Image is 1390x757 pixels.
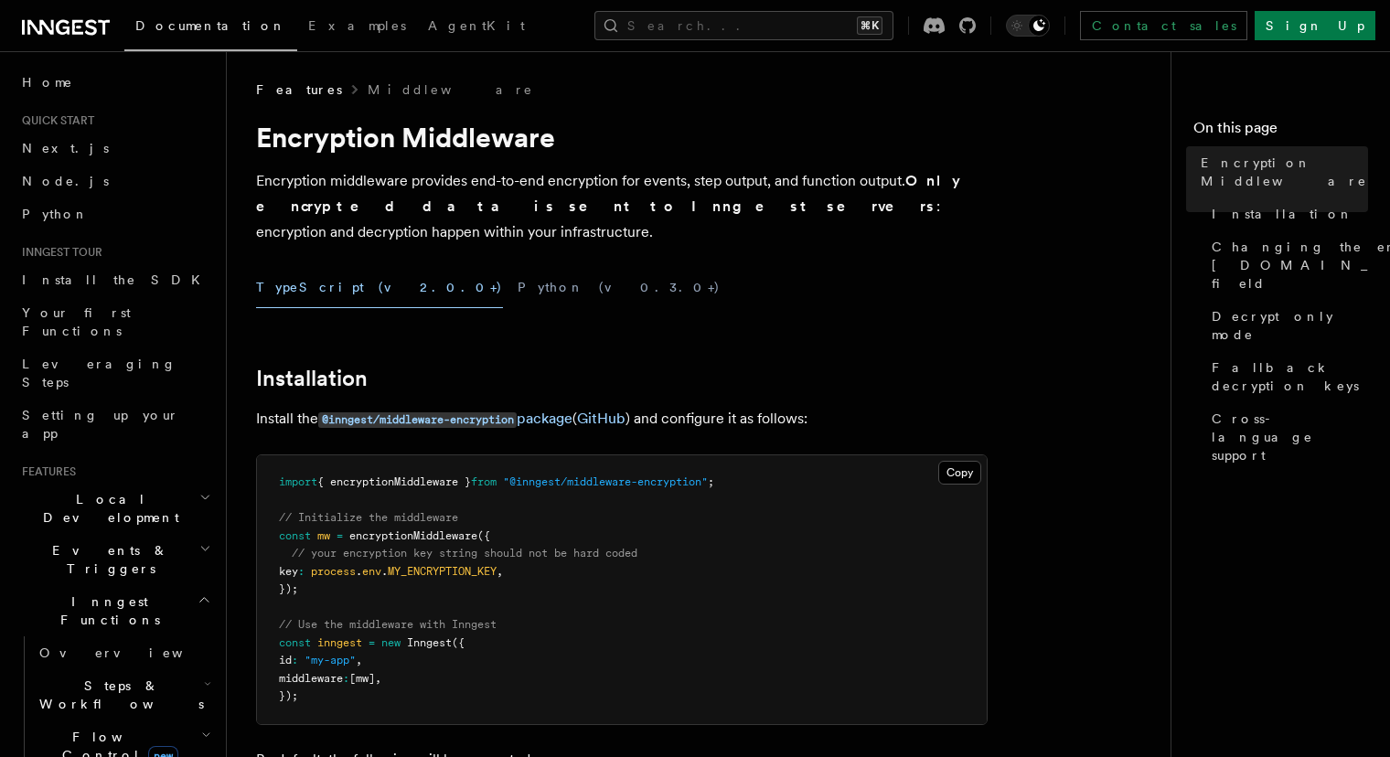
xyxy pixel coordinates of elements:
[15,399,215,450] a: Setting up your app
[22,207,89,221] span: Python
[15,483,215,534] button: Local Development
[857,16,882,35] kbd: ⌘K
[317,529,330,542] span: mw
[297,5,417,49] a: Examples
[1212,410,1368,464] span: Cross-language support
[471,475,497,488] span: from
[503,475,708,488] span: "@inngest/middleware-encryption"
[308,18,406,33] span: Examples
[318,410,572,427] a: @inngest/middleware-encryptionpackage
[279,636,311,649] span: const
[428,18,525,33] span: AgentKit
[256,80,342,99] span: Features
[1204,300,1368,351] a: Decrypt only mode
[577,410,625,427] a: GitHub
[15,592,198,629] span: Inngest Functions
[1193,117,1368,146] h4: On this page
[298,565,305,578] span: :
[938,461,981,485] button: Copy
[22,357,176,389] span: Leveraging Steps
[708,475,714,488] span: ;
[22,272,211,287] span: Install the SDK
[15,113,94,128] span: Quick start
[356,654,362,666] span: ,
[39,645,228,660] span: Overview
[311,565,356,578] span: process
[22,408,179,441] span: Setting up your app
[388,565,497,578] span: MY_ENCRYPTION_KEY
[15,534,215,585] button: Events & Triggers
[407,636,452,649] span: Inngest
[279,475,317,488] span: import
[279,618,497,631] span: // Use the middleware with Inngest
[279,565,298,578] span: key
[22,305,131,338] span: Your first Functions
[497,565,503,578] span: ,
[292,654,298,666] span: :
[1255,11,1375,40] a: Sign Up
[15,464,76,479] span: Features
[317,636,362,649] span: inngest
[1193,146,1368,197] a: Encryption Middleware
[22,174,109,188] span: Node.js
[375,672,381,685] span: ,
[318,412,517,428] code: @inngest/middleware-encryption
[15,585,215,636] button: Inngest Functions
[15,245,102,260] span: Inngest tour
[15,263,215,296] a: Install the SDK
[1006,15,1050,37] button: Toggle dark mode
[1201,154,1368,190] span: Encryption Middleware
[1204,230,1368,300] a: Changing the encrypted [DOMAIN_NAME] field
[1212,358,1368,395] span: Fallback decryption keys
[279,654,292,666] span: id
[362,565,381,578] span: env
[15,347,215,399] a: Leveraging Steps
[256,406,988,432] p: Install the ( ) and configure it as follows:
[135,18,286,33] span: Documentation
[1204,351,1368,402] a: Fallback decryption keys
[32,677,204,713] span: Steps & Workflows
[594,11,893,40] button: Search...⌘K
[1204,197,1368,230] a: Installation
[124,5,297,51] a: Documentation
[518,267,721,308] button: Python (v0.3.0+)
[15,132,215,165] a: Next.js
[417,5,536,49] a: AgentKit
[279,582,298,595] span: });
[381,636,401,649] span: new
[15,490,199,527] span: Local Development
[1080,11,1247,40] a: Contact sales
[256,267,503,308] button: TypeScript (v2.0.0+)
[1212,307,1368,344] span: Decrypt only mode
[349,529,477,542] span: encryptionMiddleware
[15,296,215,347] a: Your first Functions
[15,165,215,197] a: Node.js
[32,636,215,669] a: Overview
[22,73,73,91] span: Home
[279,511,458,524] span: // Initialize the middleware
[356,565,362,578] span: .
[279,672,343,685] span: middleware
[317,475,471,488] span: { encryptionMiddleware }
[32,669,215,720] button: Steps & Workflows
[15,66,215,99] a: Home
[1204,402,1368,472] a: Cross-language support
[256,366,368,391] a: Installation
[369,636,375,649] span: =
[477,529,490,542] span: ({
[256,168,988,245] p: Encryption middleware provides end-to-end encryption for events, step output, and function output...
[256,121,988,154] h1: Encryption Middleware
[381,565,388,578] span: .
[279,529,311,542] span: const
[343,672,349,685] span: :
[337,529,343,542] span: =
[452,636,465,649] span: ({
[1212,205,1353,223] span: Installation
[15,541,199,578] span: Events & Triggers
[279,689,298,702] span: });
[368,80,534,99] a: Middleware
[349,672,375,685] span: [mw]
[292,547,637,560] span: // your encryption key string should not be hard coded
[22,141,109,155] span: Next.js
[15,197,215,230] a: Python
